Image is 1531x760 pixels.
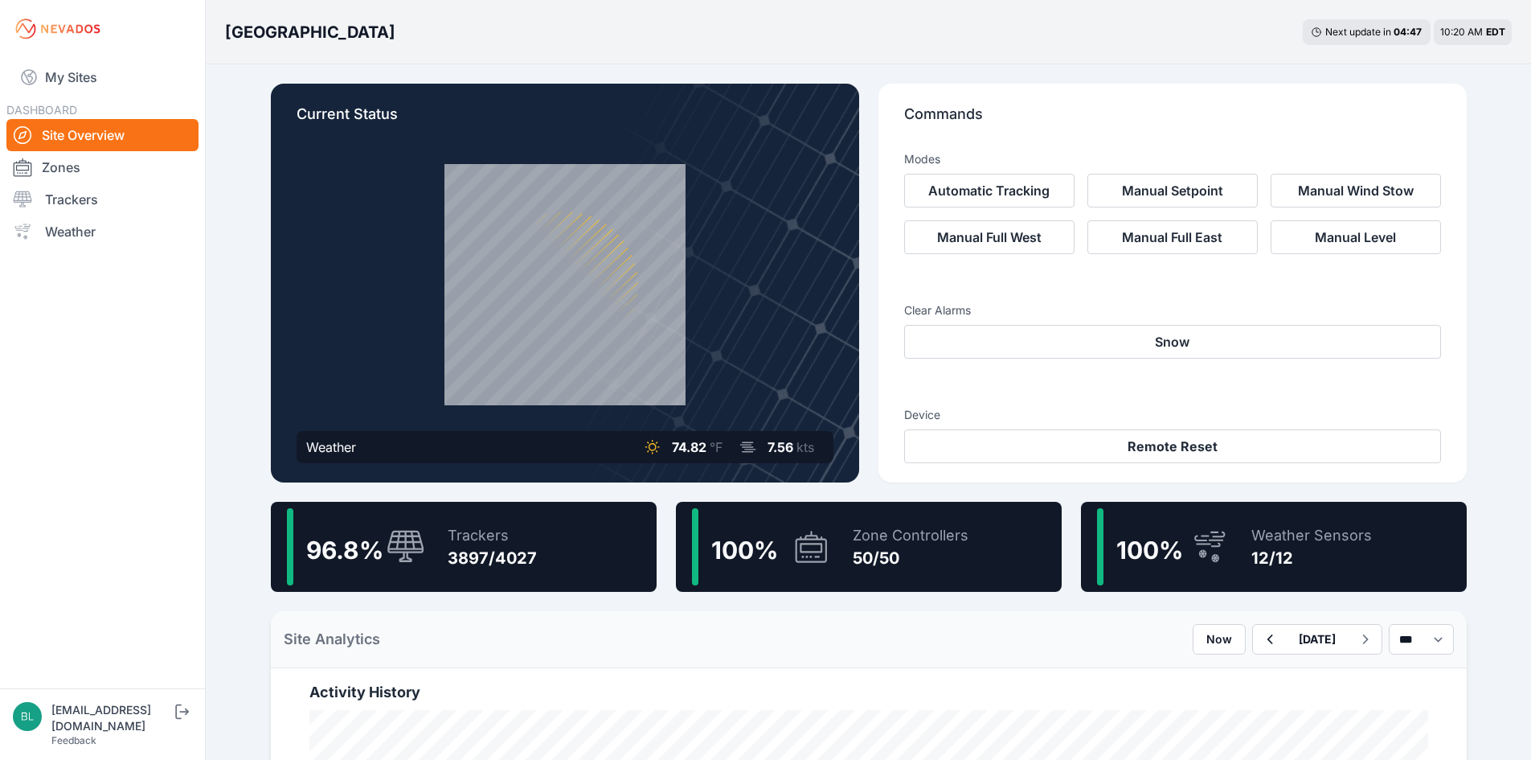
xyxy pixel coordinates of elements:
[448,524,537,547] div: Trackers
[13,702,42,731] img: blippencott@invenergy.com
[225,21,395,43] h3: [GEOGRAPHIC_DATA]
[51,702,172,734] div: [EMAIL_ADDRESS][DOMAIN_NAME]
[284,628,380,651] h2: Site Analytics
[1286,625,1349,654] button: [DATE]
[904,407,1441,423] h3: Device
[448,547,537,569] div: 3897/4027
[306,438,356,457] div: Weather
[306,536,383,565] span: 96.8 %
[6,58,199,97] a: My Sites
[1486,26,1505,38] span: EDT
[1087,174,1258,207] button: Manual Setpoint
[904,220,1075,254] button: Manual Full West
[1251,547,1372,569] div: 12/12
[6,103,77,117] span: DASHBOARD
[13,16,103,42] img: Nevados
[904,174,1075,207] button: Automatic Tracking
[1087,220,1258,254] button: Manual Full East
[309,681,1428,704] h2: Activity History
[710,439,723,455] span: °F
[6,183,199,216] a: Trackers
[904,325,1441,359] button: Snow
[676,502,1062,592] a: 100%Zone Controllers50/50
[1394,26,1423,39] div: 04 : 47
[904,429,1441,463] button: Remote Reset
[904,103,1441,138] p: Commands
[1271,174,1441,207] button: Manual Wind Stow
[1271,220,1441,254] button: Manual Level
[1440,26,1483,38] span: 10:20 AM
[711,536,778,565] span: 100 %
[6,216,199,248] a: Weather
[271,502,657,592] a: 96.8%Trackers3897/4027
[51,734,96,746] a: Feedback
[297,103,833,138] p: Current Status
[1325,26,1391,38] span: Next update in
[6,119,199,151] a: Site Overview
[796,439,814,455] span: kts
[853,524,968,547] div: Zone Controllers
[6,151,199,183] a: Zones
[853,547,968,569] div: 50/50
[904,302,1441,318] h3: Clear Alarms
[768,439,793,455] span: 7.56
[672,439,706,455] span: 74.82
[1251,524,1372,547] div: Weather Sensors
[225,11,395,53] nav: Breadcrumb
[1081,502,1467,592] a: 100%Weather Sensors12/12
[904,151,940,167] h3: Modes
[1116,536,1183,565] span: 100 %
[1193,624,1246,655] button: Now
